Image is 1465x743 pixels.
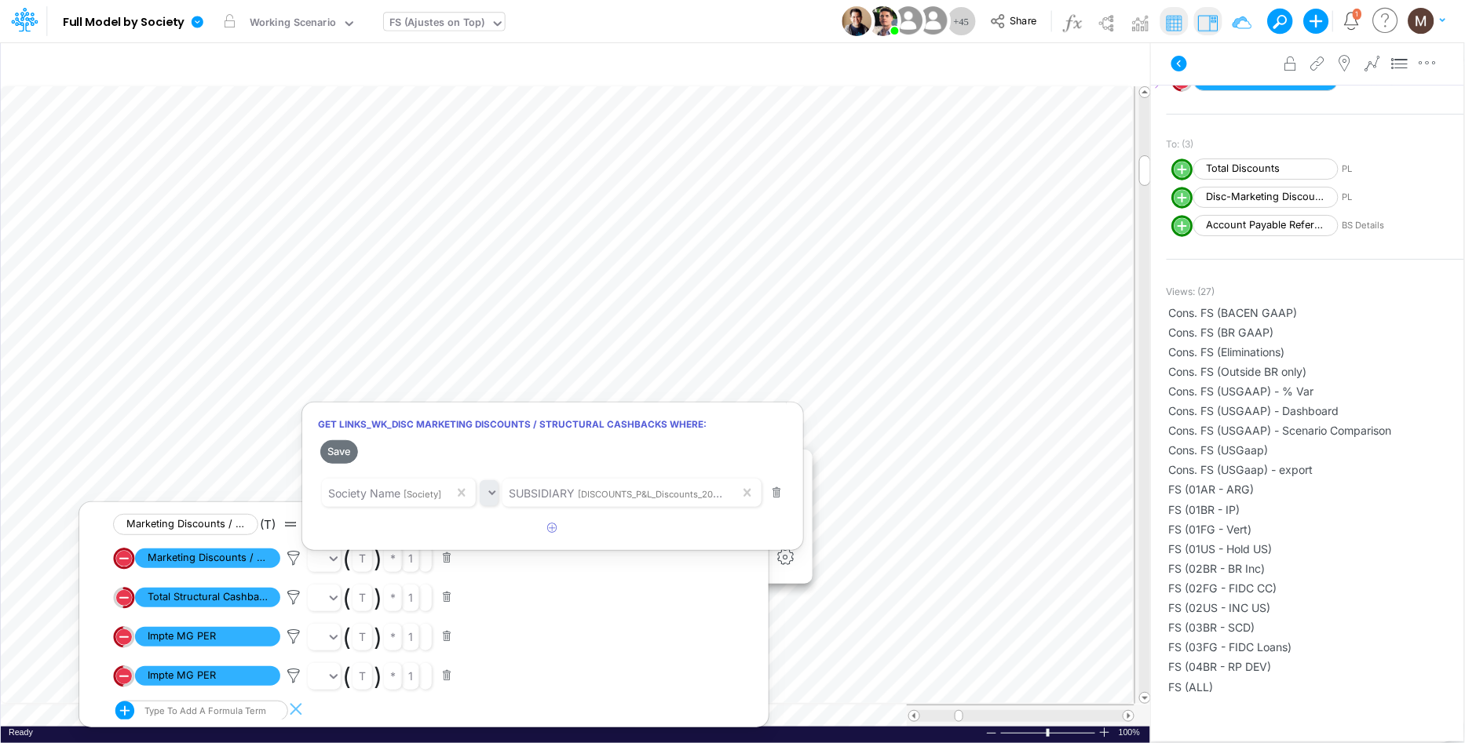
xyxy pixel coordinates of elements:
[868,6,898,36] img: User Image Icon
[328,485,441,501] div: Society Name
[328,486,400,500] span: Society Name
[320,440,358,463] button: Save
[404,489,441,500] span: [Society]
[890,3,926,38] img: User Image Icon
[509,486,575,500] span: SUBSIDIARY
[842,6,871,36] img: User Image Icon
[915,3,951,38] img: User Image Icon
[509,485,725,501] div: SUBSIDIARY
[578,486,727,500] span: [DISCOUNTS_P&L_Discounts_2024]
